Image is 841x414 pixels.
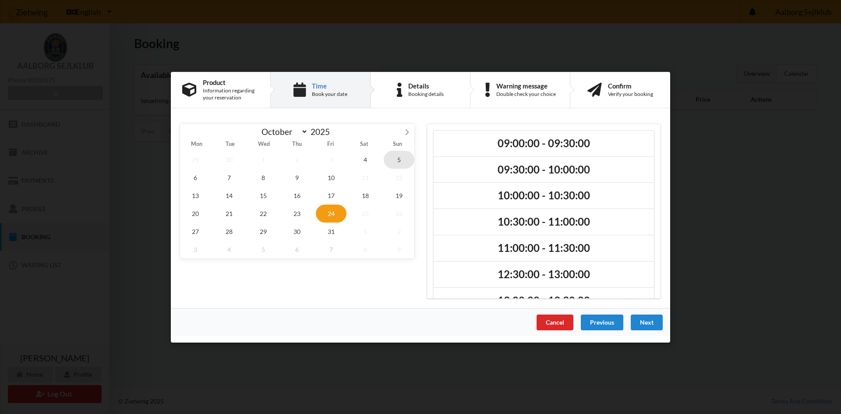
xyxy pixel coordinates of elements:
span: September 30, 2025 [214,150,245,168]
span: October 14, 2025 [214,186,245,204]
span: October 11, 2025 [350,168,381,186]
span: October 15, 2025 [248,186,279,204]
span: October 23, 2025 [282,204,313,222]
div: Time [312,82,347,89]
span: October 1, 2025 [248,150,279,168]
span: October 8, 2025 [248,168,279,186]
span: October 12, 2025 [384,168,414,186]
span: October 10, 2025 [316,168,346,186]
span: November 2, 2025 [384,222,414,240]
span: October 19, 2025 [384,186,414,204]
span: October 31, 2025 [316,222,346,240]
select: Month [258,126,308,137]
span: October 9, 2025 [282,168,313,186]
span: October 18, 2025 [350,186,381,204]
h2: 10:30:00 - 11:00:00 [440,215,648,229]
span: October 27, 2025 [180,222,211,240]
h2: 10:00:00 - 10:30:00 [440,189,648,202]
span: Tue [213,142,247,147]
span: October 29, 2025 [248,222,279,240]
span: November 3, 2025 [180,240,211,258]
span: Sat [347,142,381,147]
div: Warning message [496,82,556,89]
div: Book your date [312,91,347,98]
h2: 09:00:00 - 09:30:00 [440,136,648,150]
span: October 16, 2025 [282,186,313,204]
span: Wed [247,142,280,147]
span: November 7, 2025 [316,240,346,258]
span: October 5, 2025 [384,150,414,168]
div: Product [203,78,259,85]
span: Fri [314,142,347,147]
h2: 11:00:00 - 11:30:00 [440,241,648,255]
span: Thu [280,142,314,147]
span: October 21, 2025 [214,204,245,222]
h2: 09:30:00 - 10:00:00 [440,163,648,176]
span: November 4, 2025 [214,240,245,258]
span: September 29, 2025 [180,150,211,168]
div: Cancel [537,314,573,330]
span: October 20, 2025 [180,204,211,222]
div: Next [631,314,663,330]
div: Details [408,82,444,89]
div: Information regarding your reservation [203,87,259,101]
span: October 7, 2025 [214,168,245,186]
span: November 6, 2025 [282,240,313,258]
span: October 25, 2025 [350,204,381,222]
span: October 26, 2025 [384,204,414,222]
span: October 22, 2025 [248,204,279,222]
div: Confirm [608,82,653,89]
h2: 13:00:00 - 13:30:00 [440,294,648,308]
div: Double check your choice [496,91,556,98]
span: October 17, 2025 [316,186,346,204]
span: October 2, 2025 [282,150,313,168]
span: October 30, 2025 [282,222,313,240]
span: Mon [180,142,213,147]
span: October 3, 2025 [316,150,346,168]
div: Previous [581,314,623,330]
div: Verify your booking [608,91,653,98]
input: Year [308,127,337,137]
span: November 5, 2025 [248,240,279,258]
span: November 8, 2025 [350,240,381,258]
span: October 4, 2025 [350,150,381,168]
span: November 1, 2025 [350,222,381,240]
span: November 9, 2025 [384,240,414,258]
div: Booking details [408,91,444,98]
h2: 12:30:00 - 13:00:00 [440,268,648,281]
span: October 6, 2025 [180,168,211,186]
span: October 28, 2025 [214,222,245,240]
span: October 24, 2025 [316,204,346,222]
span: Sun [381,142,414,147]
span: October 13, 2025 [180,186,211,204]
